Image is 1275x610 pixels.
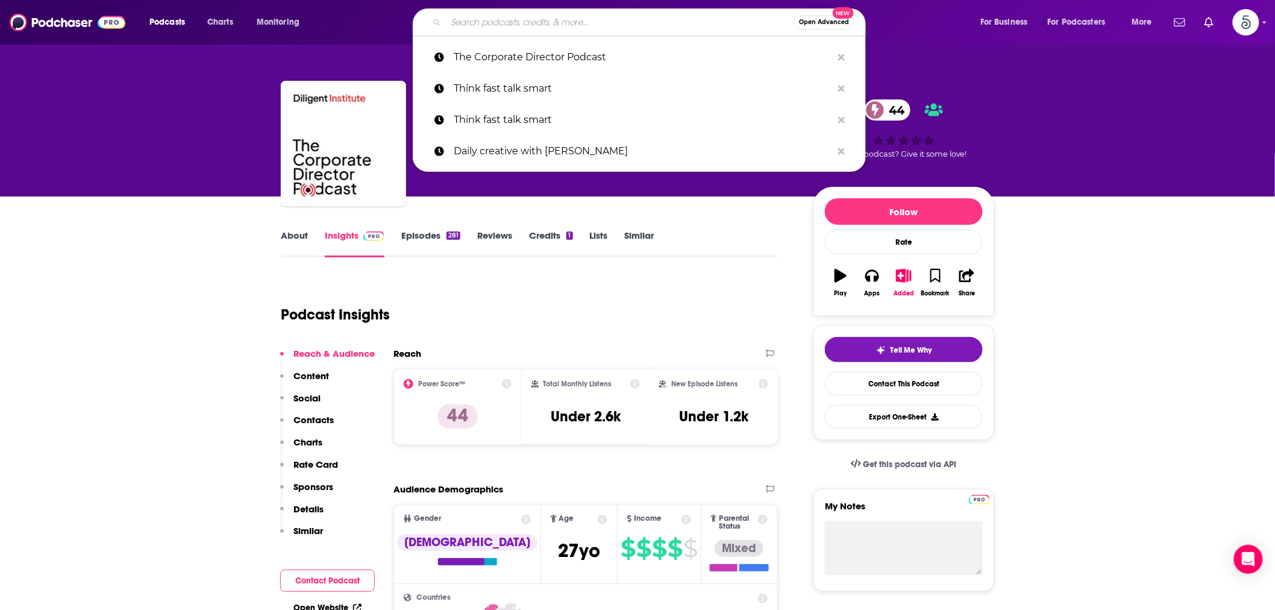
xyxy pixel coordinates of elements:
[813,92,994,166] div: 44Good podcast? Give it some love!
[625,230,654,257] a: Similar
[825,405,983,429] button: Export One-Sheet
[477,230,512,257] a: Reviews
[293,370,329,382] p: Content
[454,104,832,136] p: Think fast talk smart
[969,495,990,505] img: Podchaser Pro
[634,515,662,523] span: Income
[856,261,888,304] button: Apps
[551,407,621,426] h3: Under 2.6k
[1200,12,1218,33] a: Show notifications dropdown
[1040,13,1123,32] button: open menu
[825,372,983,395] a: Contact This Podcast
[825,500,983,521] label: My Notes
[248,13,315,32] button: open menu
[877,99,910,121] span: 44
[876,345,886,355] img: tell me why sparkle
[921,290,950,297] div: Bookmark
[1234,545,1263,574] div: Open Intercom Messenger
[393,348,421,359] h2: Reach
[894,290,914,297] div: Added
[437,404,478,429] p: 44
[794,15,854,30] button: Open AdvancedNew
[454,136,832,167] p: Daily creative with todd henry
[1123,13,1167,32] button: open menu
[293,459,338,470] p: Rate Card
[293,436,322,448] p: Charts
[825,198,983,225] button: Follow
[1233,9,1259,36] span: Logged in as Spiral5-G2
[969,493,990,505] a: Pro website
[891,345,932,355] span: Tell Me Why
[413,42,866,73] a: The Corporate Director Podcast
[325,230,384,257] a: InsightsPodchaser Pro
[1170,12,1190,33] a: Show notifications dropdown
[283,83,404,204] a: The Corporate Director Podcast
[280,414,334,436] button: Contacts
[397,534,537,551] div: [DEMOGRAPHIC_DATA]
[865,290,880,297] div: Apps
[424,8,877,36] div: Search podcasts, credits, & more...
[207,14,233,31] span: Charts
[446,231,460,240] div: 281
[652,539,666,558] span: $
[199,13,240,32] a: Charts
[280,525,323,547] button: Similar
[825,230,983,254] div: Rate
[413,136,866,167] a: Daily creative with [PERSON_NAME]
[799,19,849,25] span: Open Advanced
[972,13,1043,32] button: open menu
[281,306,390,324] h1: Podcast Insights
[10,11,125,34] img: Podchaser - Follow, Share and Rate Podcasts
[446,13,794,32] input: Search podcasts, credits, & more...
[363,231,384,241] img: Podchaser Pro
[454,73,832,104] p: Think fast talk smart
[280,481,333,503] button: Sponsors
[951,261,983,304] button: Share
[719,515,756,530] span: Parental Status
[544,380,612,388] h2: Total Monthly Listens
[1048,14,1106,31] span: For Podcasters
[590,230,608,257] a: Lists
[863,459,957,470] span: Get this podcast via API
[454,42,832,73] p: The Corporate Director Podcast
[141,13,201,32] button: open menu
[418,380,465,388] h2: Power Score™
[841,149,967,159] span: Good podcast? Give it some love!
[413,104,866,136] a: Think fast talk smart
[715,540,763,557] div: Mixed
[280,436,322,459] button: Charts
[293,503,324,515] p: Details
[959,290,975,297] div: Share
[683,539,697,558] span: $
[281,230,308,257] a: About
[416,594,451,602] span: Countries
[401,230,460,257] a: Episodes281
[280,503,324,526] button: Details
[529,230,572,257] a: Credits1
[636,539,651,558] span: $
[825,337,983,362] button: tell me why sparkleTell Me Why
[668,539,682,558] span: $
[825,261,856,304] button: Play
[293,392,321,404] p: Social
[257,14,299,31] span: Monitoring
[865,99,910,121] a: 44
[280,392,321,415] button: Social
[293,348,375,359] p: Reach & Audience
[149,14,185,31] span: Podcasts
[558,539,600,562] span: 27 yo
[559,515,574,523] span: Age
[413,73,866,104] a: Think fast talk smart
[293,414,334,426] p: Contacts
[835,290,847,297] div: Play
[293,525,323,536] p: Similar
[293,481,333,492] p: Sponsors
[671,380,738,388] h2: New Episode Listens
[280,348,375,370] button: Reach & Audience
[1132,14,1152,31] span: More
[919,261,951,304] button: Bookmark
[1233,9,1259,36] button: Show profile menu
[1233,9,1259,36] img: User Profile
[841,450,966,479] a: Get this podcast via API
[888,261,919,304] button: Added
